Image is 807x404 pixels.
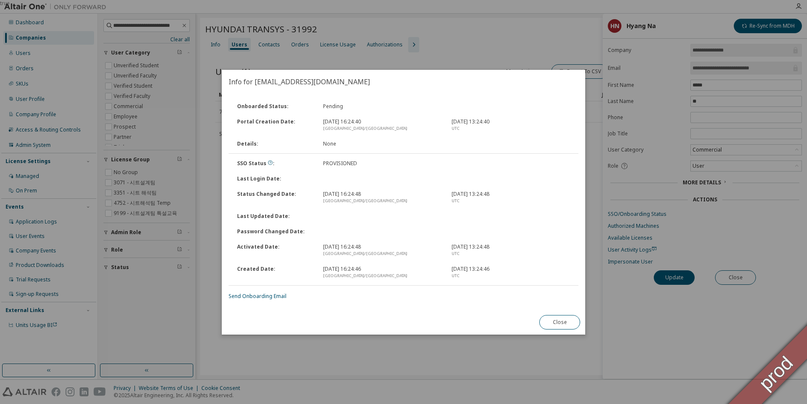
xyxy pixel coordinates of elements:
[323,125,441,132] div: [GEOGRAPHIC_DATA]/[GEOGRAPHIC_DATA]
[232,213,318,220] div: Last Updated Date :
[222,70,585,94] h2: Info for [EMAIL_ADDRESS][DOMAIN_NAME]
[232,191,318,204] div: Status Changed Date :
[452,250,570,257] div: UTC
[232,228,318,235] div: Password Changed Date :
[232,175,318,182] div: Last Login Date :
[232,244,318,257] div: Activated Date :
[323,250,441,257] div: [GEOGRAPHIC_DATA]/[GEOGRAPHIC_DATA]
[232,266,318,279] div: Created Date :
[232,160,318,167] div: SSO Status :
[229,292,286,300] a: Send Onboarding Email
[446,244,575,257] div: [DATE] 13:24:48
[446,191,575,204] div: [DATE] 13:24:48
[539,315,580,330] button: Close
[452,125,570,132] div: UTC
[318,160,446,167] div: PROVISIONED
[323,198,441,204] div: [GEOGRAPHIC_DATA]/[GEOGRAPHIC_DATA]
[452,272,570,279] div: UTC
[318,244,446,257] div: [DATE] 16:24:48
[232,103,318,110] div: Onboarded Status :
[323,272,441,279] div: [GEOGRAPHIC_DATA]/[GEOGRAPHIC_DATA]
[232,118,318,132] div: Portal Creation Date :
[232,140,318,147] div: Details :
[318,266,446,279] div: [DATE] 16:24:46
[446,266,575,279] div: [DATE] 13:24:46
[318,140,446,147] div: None
[446,118,575,132] div: [DATE] 13:24:40
[452,198,570,204] div: UTC
[318,191,446,204] div: [DATE] 16:24:48
[318,103,446,110] div: Pending
[318,118,446,132] div: [DATE] 16:24:40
